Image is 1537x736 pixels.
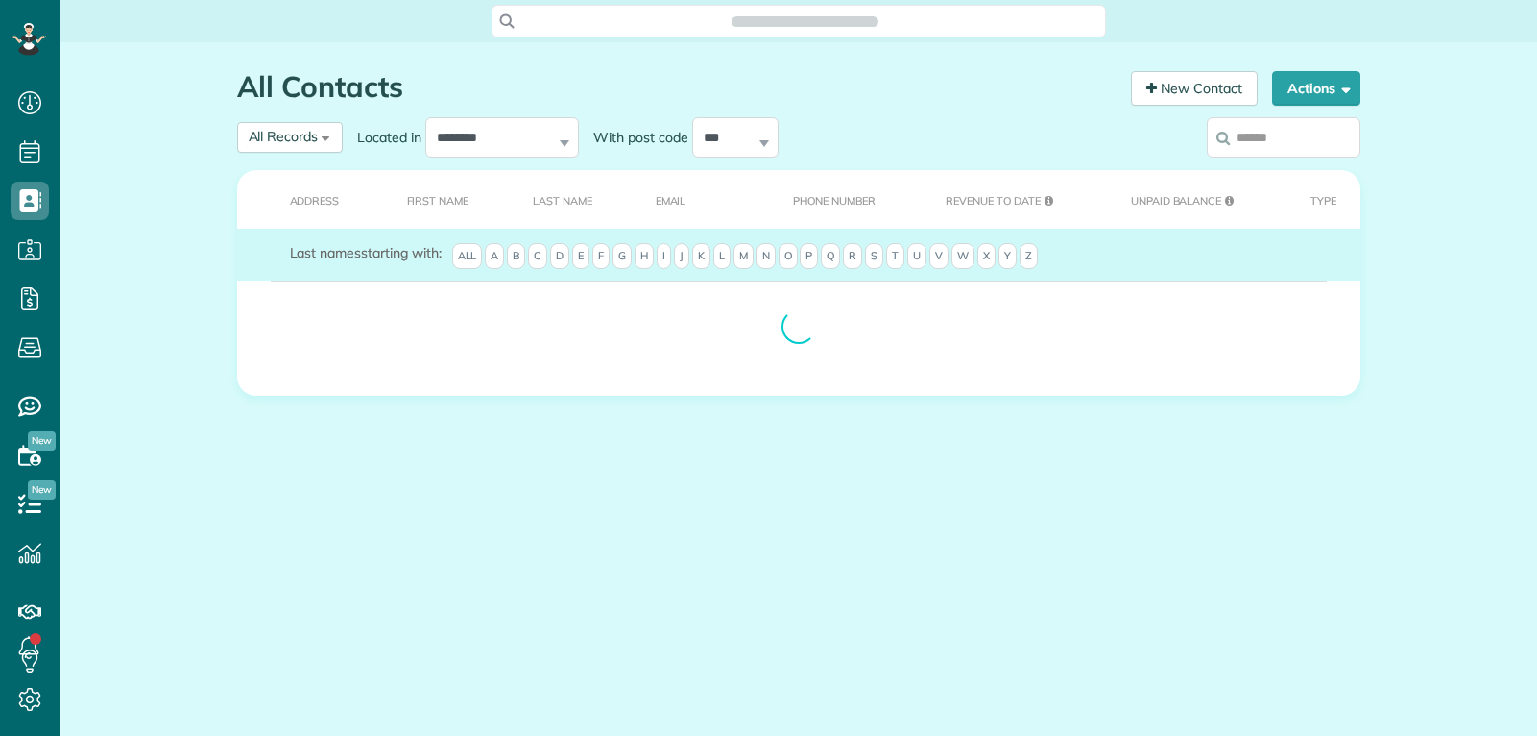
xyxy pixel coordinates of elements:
[237,170,377,229] th: Address
[572,243,589,270] span: E
[626,170,764,229] th: Email
[733,243,754,270] span: M
[1281,170,1359,229] th: Type
[1131,71,1258,106] a: New Contact
[977,243,996,270] span: X
[635,243,654,270] span: H
[751,12,859,31] span: Search ZenMaid…
[377,170,503,229] th: First Name
[779,243,798,270] span: O
[674,243,689,270] span: J
[612,243,632,270] span: G
[290,244,362,261] span: Last names
[503,170,626,229] th: Last Name
[507,243,525,270] span: B
[763,170,916,229] th: Phone number
[951,243,974,270] span: W
[249,128,319,145] span: All Records
[28,431,56,451] span: New
[1272,71,1360,106] button: Actions
[1101,170,1281,229] th: Unpaid Balance
[713,243,731,270] span: L
[998,243,1017,270] span: Y
[657,243,671,270] span: I
[28,480,56,500] span: New
[821,243,840,270] span: Q
[843,243,862,270] span: R
[907,243,926,270] span: U
[1020,243,1038,270] span: Z
[550,243,569,270] span: D
[692,243,710,270] span: K
[886,243,904,270] span: T
[756,243,776,270] span: N
[290,243,442,262] label: starting with:
[916,170,1101,229] th: Revenue to Date
[237,71,1117,103] h1: All Contacts
[528,243,547,270] span: C
[865,243,883,270] span: S
[452,243,483,270] span: All
[485,243,504,270] span: A
[592,243,610,270] span: F
[800,243,818,270] span: P
[579,128,692,147] label: With post code
[343,128,425,147] label: Located in
[929,243,949,270] span: V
